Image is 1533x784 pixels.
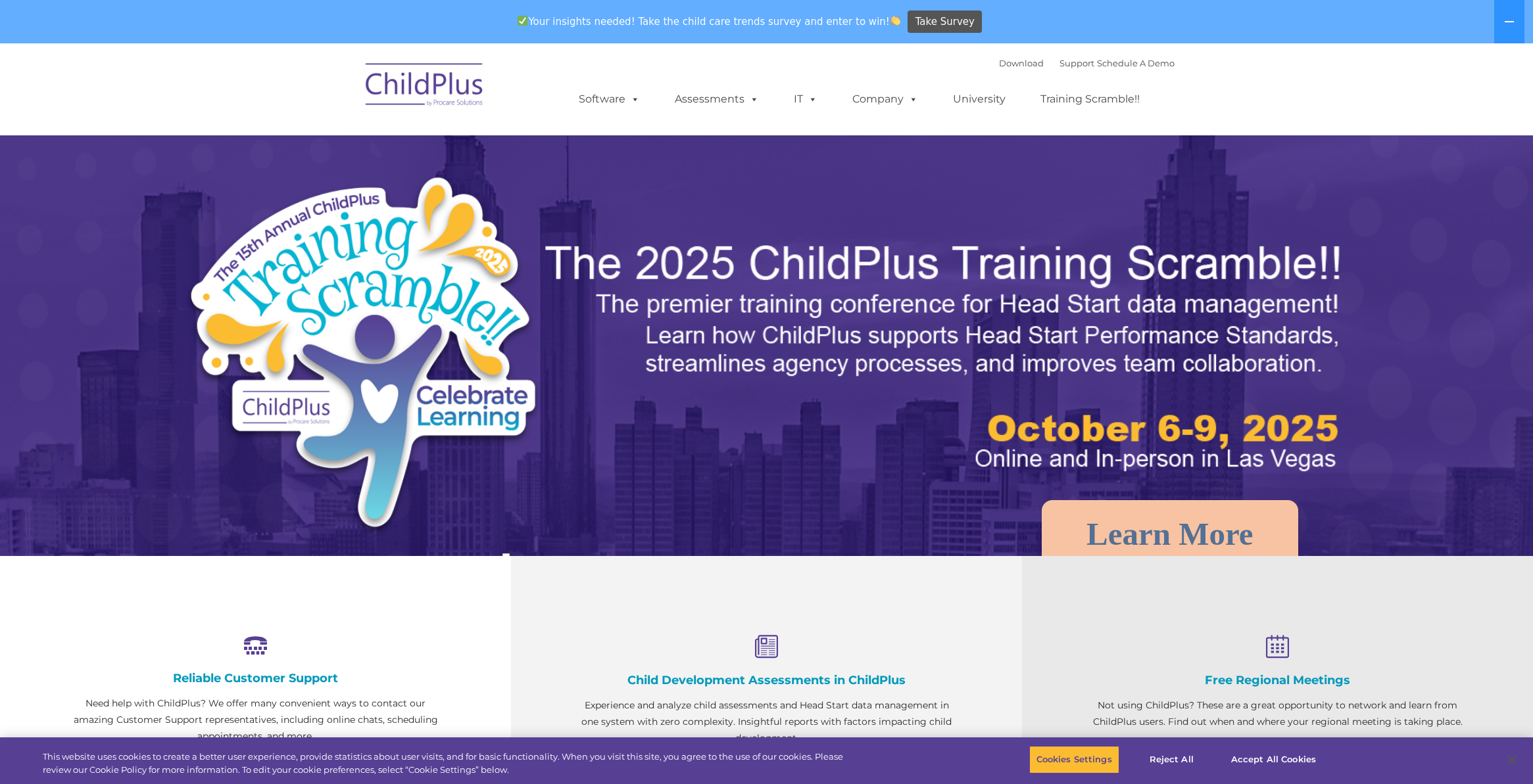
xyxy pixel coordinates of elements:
img: ChildPlus by Procare Solutions [359,54,491,120]
span: Your insights needed! Take the child care trends survey and enter to win! [512,9,906,34]
a: Schedule A Demo [1097,58,1175,68]
span: Phone number [183,141,239,150]
a: Support [1059,58,1094,68]
a: IT [781,86,831,112]
font: | [999,58,1175,68]
p: Not using ChildPlus? These are a great opportunity to network and learn from ChildPlus users. Fin... [1088,697,1467,730]
button: Close [1497,745,1526,774]
a: Assessments [662,86,772,112]
a: Learn More [1042,500,1298,568]
p: Need help with ChildPlus? We offer many convenient ways to contact our amazing Customer Support r... [66,695,445,745]
a: Take Survey [908,11,982,34]
button: Cookies Settings [1029,746,1119,773]
img: ✅ [518,16,527,26]
div: This website uses cookies to create a better user experience, provide statistics about user visit... [43,750,843,776]
a: Software [566,86,653,112]
a: Training Scramble!! [1027,86,1153,112]
a: Company [839,86,931,112]
h4: Child Development Assessments in ChildPlus [577,673,956,687]
p: Experience and analyze child assessments and Head Start data management in one system with zero c... [577,697,956,747]
button: Reject All [1131,746,1213,773]
a: University [940,86,1019,112]
span: Last name [183,87,223,97]
button: Accept All Cookies [1224,746,1323,773]
span: Take Survey [915,11,975,34]
img: 👏 [890,16,900,26]
a: Download [999,58,1044,68]
h4: Free Regional Meetings [1088,673,1467,687]
h4: Reliable Customer Support [66,671,445,685]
